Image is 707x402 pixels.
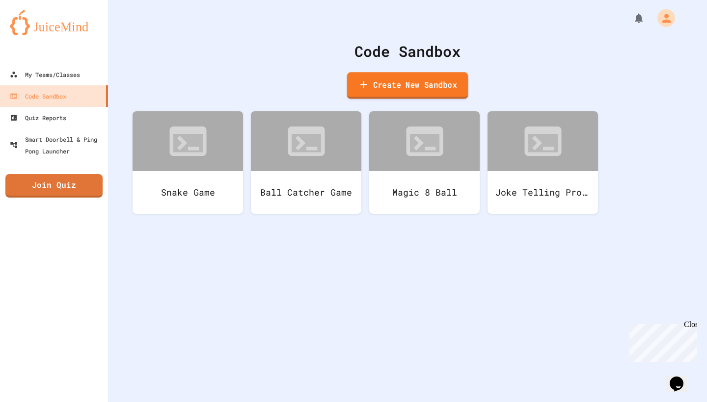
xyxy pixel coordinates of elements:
[10,69,80,80] div: My Teams/Classes
[369,171,480,214] div: Magic 8 Ball
[133,171,243,214] div: Snake Game
[5,174,103,198] a: Join Quiz
[133,111,243,214] a: Snake Game
[251,111,361,214] a: Ball Catcher Game
[647,7,678,29] div: My Account
[10,90,66,102] div: Code Sandbox
[10,112,66,124] div: Quiz Reports
[10,10,98,35] img: logo-orange.svg
[488,111,598,214] a: Joke Telling Program
[4,4,68,62] div: Chat with us now!Close
[666,363,697,392] iframe: chat widget
[369,111,480,214] a: Magic 8 Ball
[10,133,104,157] div: Smart Doorbell & Ping Pong Launcher
[488,171,598,214] div: Joke Telling Program
[625,320,697,362] iframe: chat widget
[347,72,468,99] a: Create New Sandbox
[251,171,361,214] div: Ball Catcher Game
[133,40,682,62] div: Code Sandbox
[615,10,647,26] div: My Notifications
